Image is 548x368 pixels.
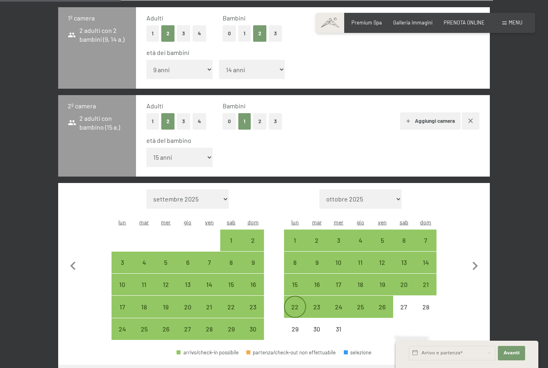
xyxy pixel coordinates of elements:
[177,274,199,295] div: arrivo/check-in possibile
[242,296,264,317] div: arrivo/check-in possibile
[328,230,349,251] div: arrivo/check-in possibile
[112,281,132,301] div: 10
[177,296,199,317] div: arrivo/check-in possibile
[329,326,349,346] div: 31
[306,296,328,317] div: arrivo/check-in possibile
[177,113,190,130] button: 3
[248,219,259,226] abbr: domenica
[146,113,159,130] button: 1
[199,318,220,340] div: arrivo/check-in possibile
[199,318,220,340] div: Fri Nov 28 2025
[372,259,392,279] div: 12
[416,281,436,301] div: 21
[444,19,485,26] a: PRENOTA ONLINE
[328,318,349,340] div: arrivo/check-in non effettuabile
[285,281,305,301] div: 15
[306,318,328,340] div: arrivo/check-in non effettuabile
[351,19,382,26] a: Premium Spa
[199,274,220,295] div: Fri Nov 14 2025
[199,252,220,273] div: arrivo/check-in possibile
[223,14,246,22] span: Bambini
[284,296,306,317] div: Mon Dec 22 2025
[394,259,414,279] div: 13
[307,281,327,301] div: 16
[112,274,133,295] div: arrivo/check-in possibile
[134,281,154,301] div: 11
[415,296,436,317] div: arrivo/check-in non effettuabile
[503,350,520,356] span: Avanti
[146,14,163,22] span: Adulti
[357,219,364,226] abbr: giovedì
[378,219,387,226] abbr: venerdì
[220,296,242,317] div: Sat Nov 22 2025
[329,281,349,301] div: 17
[242,230,264,251] div: Sun Nov 02 2025
[221,281,241,301] div: 15
[284,274,306,295] div: Mon Dec 15 2025
[246,350,336,355] div: partenza/check-out non effettuabile
[372,304,392,324] div: 26
[253,113,266,130] button: 2
[199,296,220,317] div: Fri Nov 21 2025
[177,318,199,340] div: Thu Nov 27 2025
[284,252,306,273] div: Mon Dec 08 2025
[306,230,328,251] div: arrivo/check-in possibile
[193,113,206,130] button: 4
[307,259,327,279] div: 9
[133,296,155,317] div: arrivo/check-in possibile
[243,304,263,324] div: 23
[238,113,251,130] button: 1
[177,252,199,273] div: arrivo/check-in possibile
[371,296,393,317] div: Fri Dec 26 2025
[205,219,214,226] abbr: venerdì
[329,259,349,279] div: 10
[177,350,239,355] div: arrivo/check-in possibile
[350,259,370,279] div: 11
[393,274,415,295] div: arrivo/check-in possibile
[371,230,393,251] div: arrivo/check-in possibile
[393,19,432,26] a: Galleria immagini
[393,230,415,251] div: arrivo/check-in possibile
[199,252,220,273] div: Fri Nov 07 2025
[307,326,327,346] div: 30
[242,274,264,295] div: arrivo/check-in possibile
[199,259,219,279] div: 7
[415,252,436,273] div: Sun Dec 14 2025
[307,237,327,257] div: 2
[328,230,349,251] div: Wed Dec 03 2025
[220,274,242,295] div: Sat Nov 15 2025
[312,219,322,226] abbr: martedì
[68,102,126,110] h3: 2º camera
[371,252,393,273] div: Fri Dec 12 2025
[133,274,155,295] div: arrivo/check-in possibile
[242,318,264,340] div: Sun Nov 30 2025
[394,237,414,257] div: 6
[462,112,479,130] button: Rimuovi camera
[68,114,126,132] span: 2 adulti con bambino (15 a.)
[350,304,370,324] div: 25
[112,318,133,340] div: arrivo/check-in possibile
[146,102,163,110] span: Adulti
[498,346,525,360] button: Avanti
[349,230,371,251] div: Thu Dec 04 2025
[155,252,177,273] div: arrivo/check-in possibile
[371,296,393,317] div: arrivo/check-in possibile
[284,274,306,295] div: arrivo/check-in possibile
[306,318,328,340] div: Tue Dec 30 2025
[112,296,133,317] div: arrivo/check-in possibile
[328,318,349,340] div: Wed Dec 31 2025
[394,281,414,301] div: 20
[161,25,175,42] button: 2
[68,14,126,22] h3: 1º camera
[242,252,264,273] div: arrivo/check-in possibile
[350,237,370,257] div: 4
[193,25,206,42] button: 4
[415,296,436,317] div: Sun Dec 28 2025
[349,252,371,273] div: arrivo/check-in possibile
[416,259,436,279] div: 14
[155,274,177,295] div: Wed Nov 12 2025
[285,259,305,279] div: 8
[243,281,263,301] div: 16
